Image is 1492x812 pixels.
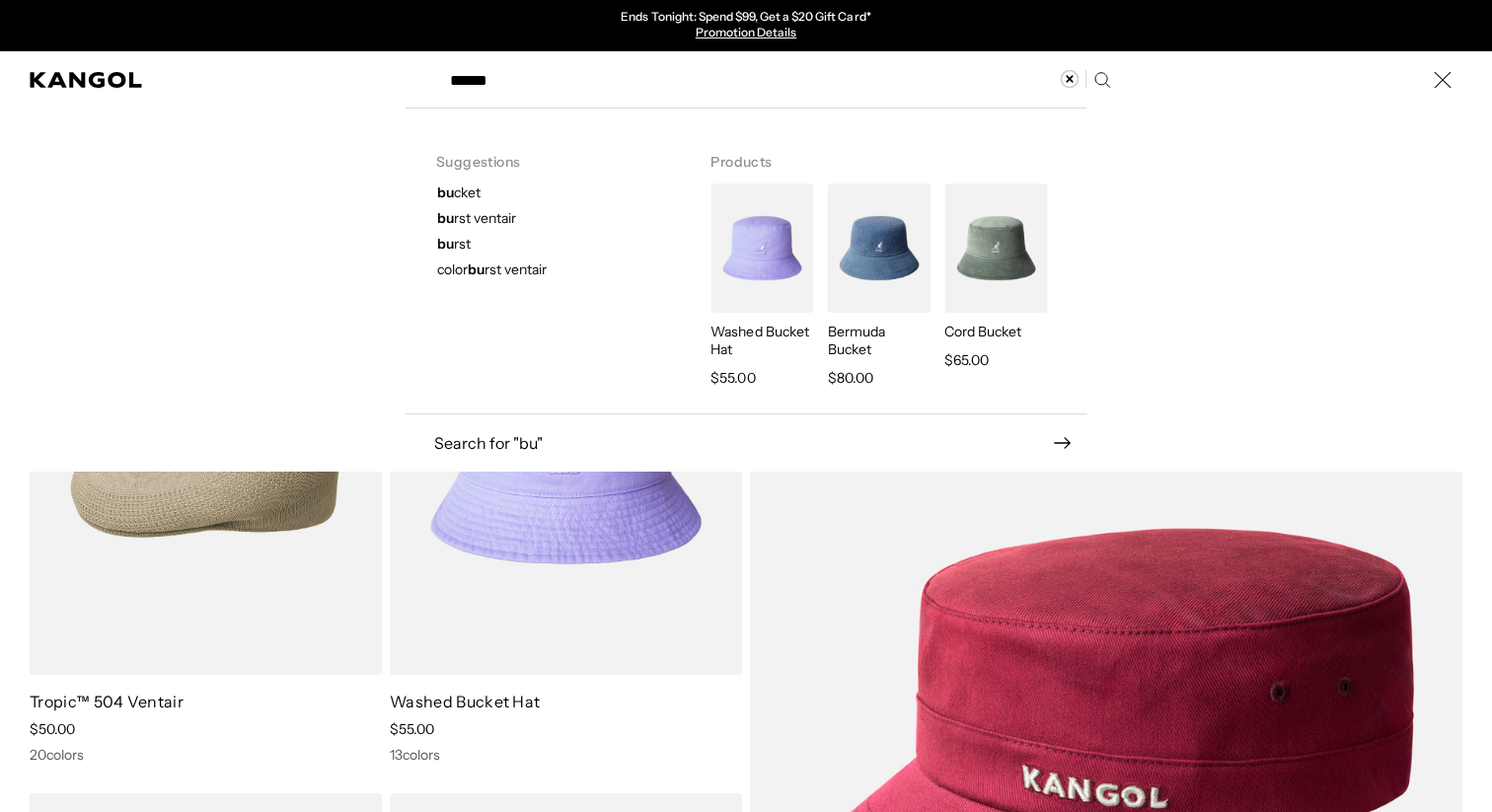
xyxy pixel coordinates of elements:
span: $55.00 [710,366,755,390]
span: $80.00 [828,366,873,390]
slideshow-component: Announcement bar [543,10,949,41]
button: Search for "bu" [405,434,1086,452]
div: 1 of 2 [543,10,949,41]
strong: bu [437,184,454,201]
span: rst [437,235,471,253]
strong: bu [437,235,454,253]
p: Cord Bucket [944,323,1047,340]
span: rst ventair [437,209,516,227]
span: cket [437,184,481,201]
div: Announcement [543,10,949,41]
p: Washed Bucket Hat [710,323,813,358]
span: Search for " bu " [434,435,1053,451]
button: Close [1423,60,1462,100]
button: Clear search term [1061,70,1086,88]
h3: Products [710,128,1055,184]
a: Promotion Details [696,25,796,39]
span: color rst ventair [437,260,548,278]
a: Kangol [30,72,143,88]
img: Washed Bucket Hat [710,184,813,313]
span: $65.00 [944,348,989,372]
img: Cord Bucket [944,184,1047,313]
img: Bermuda Bucket [828,184,931,313]
strong: bu [437,209,454,227]
strong: bu [468,260,485,278]
p: Bermuda Bucket [828,323,931,358]
p: Ends Tonight: Spend $99, Get a $20 Gift Card* [621,10,870,26]
button: Search here [1093,71,1111,89]
h3: Suggestions [436,128,647,184]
